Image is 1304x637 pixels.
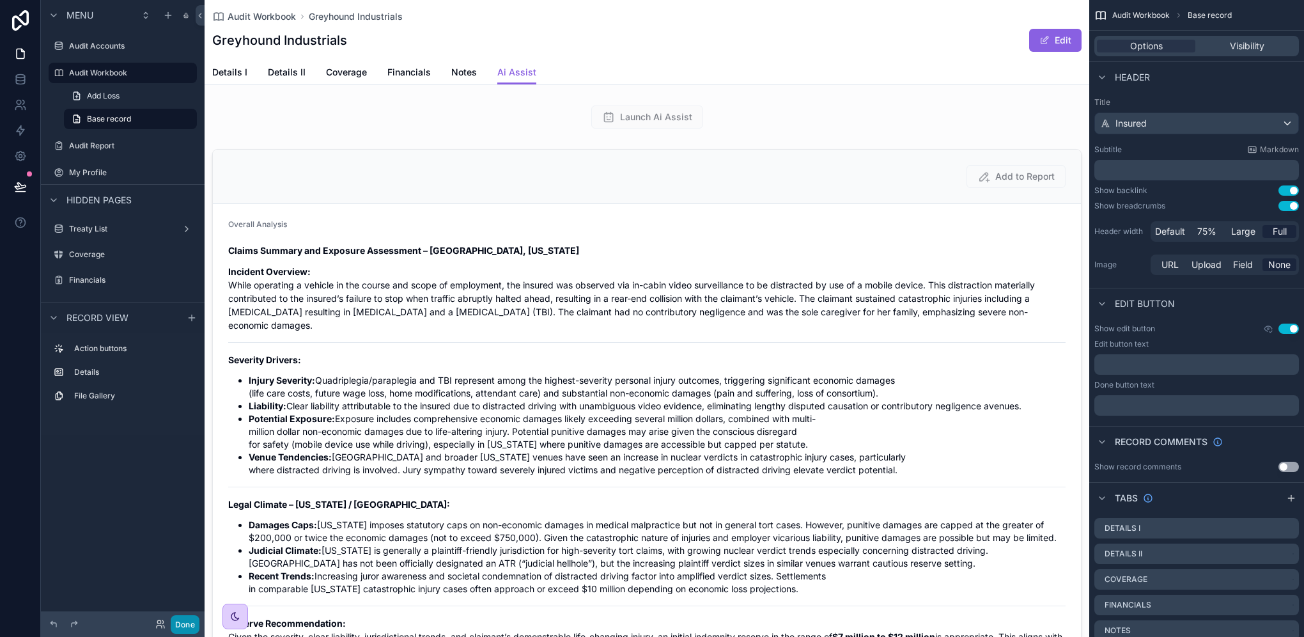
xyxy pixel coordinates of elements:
label: Image [1094,260,1145,270]
a: Audit Accounts [49,36,197,56]
a: Details II [268,61,306,86]
label: Financials [69,275,194,285]
span: Field [1233,258,1253,271]
h1: Greyhound Industrials [212,31,347,49]
label: Details II [1105,549,1142,559]
div: Show record comments [1094,462,1181,472]
span: Visibility [1230,40,1264,52]
a: Details I [212,61,247,86]
span: Large [1231,225,1255,238]
span: Ai Assist [497,66,536,79]
label: Audit Report [69,141,194,151]
a: Notes [451,61,477,86]
span: Menu [66,9,93,22]
div: scrollable content [1094,395,1299,416]
span: Edit button [1115,297,1175,310]
label: Coverage [1105,574,1147,585]
div: Show breadcrumbs [1094,201,1165,211]
span: Financials [387,66,431,79]
span: Tabs [1115,492,1138,505]
a: Ai Assist [497,61,536,85]
span: Full [1273,225,1287,238]
label: My Profile [69,168,194,178]
label: Treaty List [69,224,176,234]
span: Record view [66,311,128,324]
a: My Profile [49,162,197,183]
label: Details [74,367,192,377]
span: 75% [1197,225,1216,238]
a: Coverage [49,244,197,265]
span: URL [1161,258,1179,271]
a: Financials [49,270,197,290]
div: scrollable content [41,333,205,419]
label: Show edit button [1094,324,1155,334]
span: Details II [268,66,306,79]
label: Financials [1105,600,1151,610]
button: Edit [1029,29,1082,52]
a: Add Loss [64,86,197,106]
span: Base record [1188,10,1232,20]
span: Audit Workbook [228,10,296,23]
span: Header [1115,71,1150,84]
a: Treaty List [49,219,197,239]
label: Coverage [69,249,194,260]
span: Details I [212,66,247,79]
a: Audit Workbook [212,10,296,23]
span: Default [1155,225,1185,238]
div: scrollable content [1094,160,1299,180]
span: Record comments [1115,436,1207,448]
label: Header width [1094,226,1145,237]
span: None [1268,258,1291,271]
label: Details I [1105,523,1140,533]
span: Upload [1191,258,1222,271]
label: Audit Workbook [69,68,189,78]
a: Financials [387,61,431,86]
a: Audit Workbook [49,63,197,83]
button: Insured [1094,113,1299,134]
label: Subtitle [1094,145,1122,155]
div: scrollable content [1094,354,1299,375]
label: Edit button text [1094,339,1149,349]
span: Base record [87,114,131,124]
a: Greyhound Industrials [309,10,403,23]
span: Add Loss [87,91,120,101]
button: Done [171,615,199,634]
span: Options [1130,40,1163,52]
div: Show backlink [1094,185,1147,196]
label: Action buttons [74,343,192,354]
a: Base record [64,109,197,129]
span: Audit Workbook [1112,10,1170,20]
span: Hidden pages [66,194,132,207]
span: Markdown [1260,145,1299,155]
span: Coverage [326,66,367,79]
label: Done button text [1094,380,1154,390]
a: Audit Report [49,136,197,156]
a: Coverage [326,61,367,86]
label: Audit Accounts [69,41,194,51]
span: Insured [1115,117,1147,130]
span: Notes [451,66,477,79]
label: Title [1094,97,1299,107]
label: File Gallery [74,391,192,401]
a: Markdown [1247,145,1299,155]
